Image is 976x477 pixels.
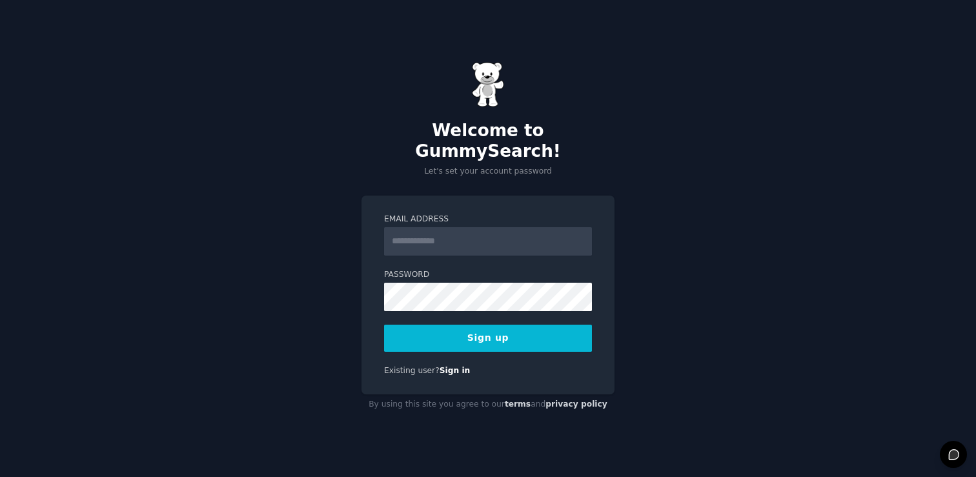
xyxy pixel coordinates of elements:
[361,166,615,178] p: Let's set your account password
[545,400,607,409] a: privacy policy
[384,366,440,375] span: Existing user?
[440,366,471,375] a: Sign in
[384,325,592,352] button: Sign up
[505,400,531,409] a: terms
[384,269,592,281] label: Password
[361,394,615,415] div: By using this site you agree to our and
[361,121,615,161] h2: Welcome to GummySearch!
[472,62,504,107] img: Gummy Bear
[384,214,592,225] label: Email Address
